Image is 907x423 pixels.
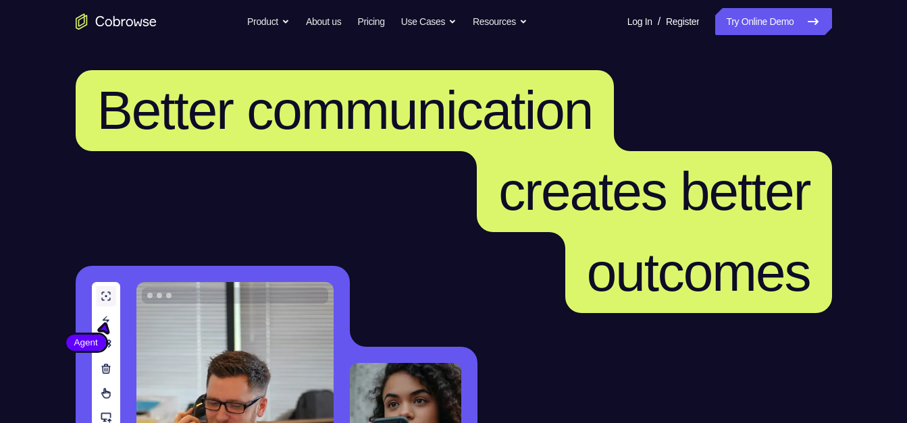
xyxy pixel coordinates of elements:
a: Register [666,8,699,35]
button: Resources [473,8,527,35]
a: Log In [627,8,652,35]
button: Product [247,8,290,35]
a: Try Online Demo [715,8,831,35]
a: Go to the home page [76,13,157,30]
span: Agent [66,336,106,349]
a: Pricing [357,8,384,35]
span: creates better [498,161,810,221]
span: outcomes [587,242,810,302]
button: Use Cases [401,8,457,35]
span: / [658,13,660,30]
span: Better communication [97,80,593,140]
a: About us [306,8,341,35]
